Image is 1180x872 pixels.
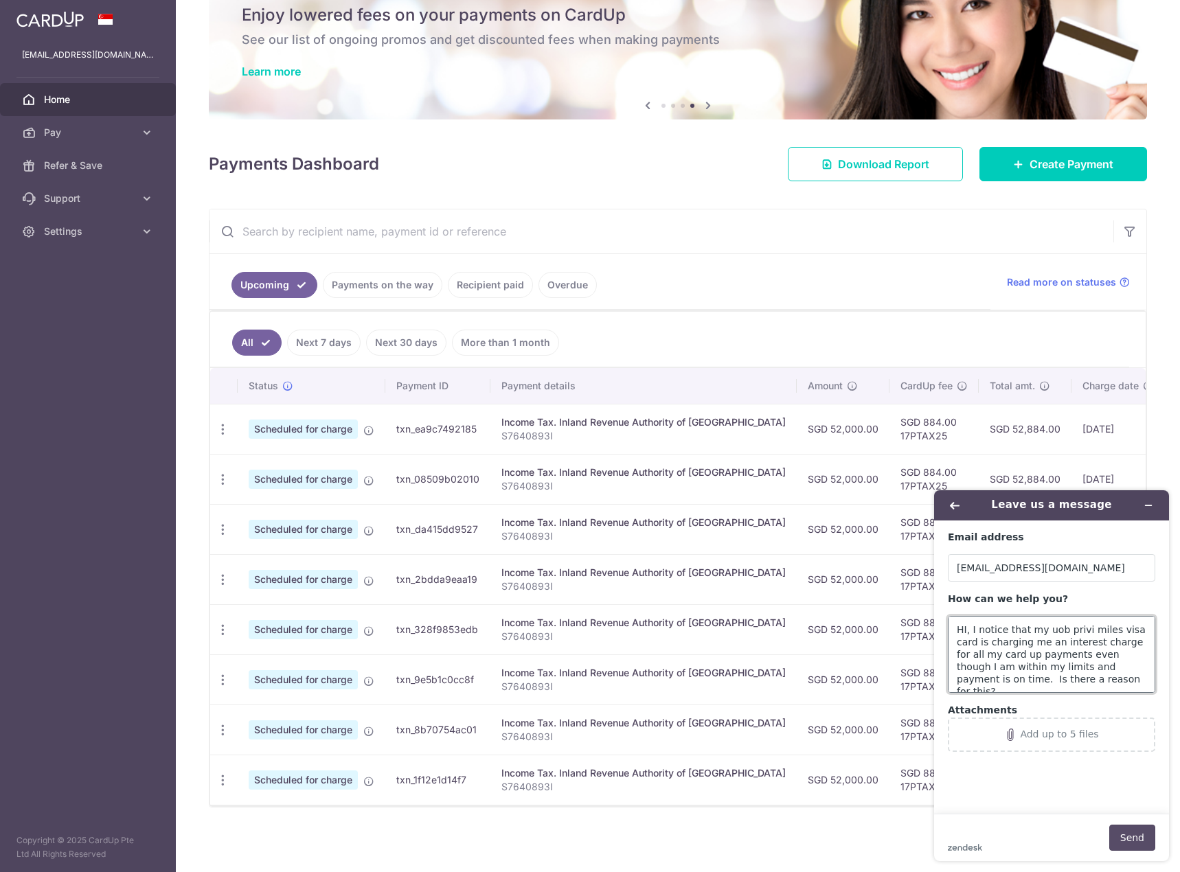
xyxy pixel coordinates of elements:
p: S7640893I [501,429,786,443]
div: Income Tax. Inland Revenue Authority of [GEOGRAPHIC_DATA] [501,716,786,730]
td: SGD 52,000.00 [797,604,889,654]
input: Search by recipient name, payment id or reference [209,209,1113,253]
td: txn_8b70754ac01 [385,704,490,755]
span: Scheduled for charge [249,420,358,439]
td: [DATE] [1071,454,1165,504]
div: Income Tax. Inland Revenue Authority of [GEOGRAPHIC_DATA] [501,566,786,580]
p: S7640893I [501,730,786,744]
p: S7640893I [501,630,786,643]
td: SGD 52,000.00 [797,704,889,755]
td: [DATE] [1071,404,1165,454]
span: Refer & Save [44,159,135,172]
span: Scheduled for charge [249,520,358,539]
p: [EMAIL_ADDRESS][DOMAIN_NAME] [22,48,154,62]
span: Scheduled for charge [249,470,358,489]
span: Scheduled for charge [249,770,358,790]
td: SGD 52,000.00 [797,654,889,704]
span: Download Report [838,156,929,172]
span: Amount [808,379,843,393]
td: SGD 52,000.00 [797,554,889,604]
p: S7640893I [501,780,786,794]
td: txn_08509b02010 [385,454,490,504]
td: txn_9e5b1c0cc8f [385,654,490,704]
td: SGD 884.00 17PTAX25 [889,554,979,604]
td: SGD 884.00 17PTAX25 [889,755,979,805]
td: txn_2bdda9eaa19 [385,554,490,604]
span: Scheduled for charge [249,720,358,739]
p: S7640893I [501,529,786,543]
span: Home [44,93,135,106]
div: Income Tax. Inland Revenue Authority of [GEOGRAPHIC_DATA] [501,415,786,429]
td: txn_328f9853edb [385,604,490,654]
div: Income Tax. Inland Revenue Authority of [GEOGRAPHIC_DATA] [501,516,786,529]
a: Recipient paid [448,272,533,298]
p: S7640893I [501,580,786,593]
span: Settings [44,225,135,238]
a: Upcoming [231,272,317,298]
span: Status [249,379,278,393]
td: txn_1f12e1d14f7 [385,755,490,805]
h6: See our list of ongoing promos and get discounted fees when making payments [242,32,1114,48]
td: SGD 884.00 17PTAX25 [889,654,979,704]
a: Next 30 days [366,330,446,356]
span: Scheduled for charge [249,570,358,589]
td: SGD 884.00 17PTAX25 [889,404,979,454]
td: txn_da415dd9527 [385,504,490,554]
a: More than 1 month [452,330,559,356]
div: Income Tax. Inland Revenue Authority of [GEOGRAPHIC_DATA] [501,766,786,780]
p: S7640893I [501,680,786,693]
td: SGD 884.00 17PTAX25 [889,704,979,755]
a: Next 7 days [287,330,361,356]
div: Income Tax. Inland Revenue Authority of [GEOGRAPHIC_DATA] [501,466,786,479]
a: Download Report [788,147,963,181]
th: Payment ID [385,368,490,404]
a: Read more on statuses [1007,275,1130,289]
span: Support [44,192,135,205]
th: Payment details [490,368,797,404]
td: SGD 52,000.00 [797,404,889,454]
td: SGD 52,000.00 [797,504,889,554]
p: S7640893I [501,479,786,493]
td: SGD 52,884.00 [979,404,1071,454]
a: Payments on the way [323,272,442,298]
td: SGD 884.00 17PTAX25 [889,604,979,654]
span: Read more on statuses [1007,275,1116,289]
a: Learn more [242,65,301,78]
a: All [232,330,282,356]
img: CardUp [16,11,84,27]
span: Create Payment [1030,156,1113,172]
span: Total amt. [990,379,1035,393]
h4: Payments Dashboard [209,152,379,176]
span: Scheduled for charge [249,620,358,639]
td: SGD 884.00 17PTAX25 [889,504,979,554]
td: SGD 52,884.00 [979,454,1071,504]
div: Income Tax. Inland Revenue Authority of [GEOGRAPHIC_DATA] [501,616,786,630]
span: Scheduled for charge [249,670,358,689]
a: Create Payment [979,147,1147,181]
a: Overdue [538,272,597,298]
h5: Enjoy lowered fees on your payments on CardUp [242,4,1114,26]
iframe: Find more information here [923,479,1180,872]
div: Income Tax. Inland Revenue Authority of [GEOGRAPHIC_DATA] [501,666,786,680]
td: txn_ea9c7492185 [385,404,490,454]
span: CardUp fee [900,379,953,393]
span: Charge date [1082,379,1139,393]
span: Help [31,10,59,22]
span: Pay [44,126,135,139]
td: SGD 52,000.00 [797,454,889,504]
td: SGD 52,000.00 [797,755,889,805]
td: SGD 884.00 17PTAX25 [889,454,979,504]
